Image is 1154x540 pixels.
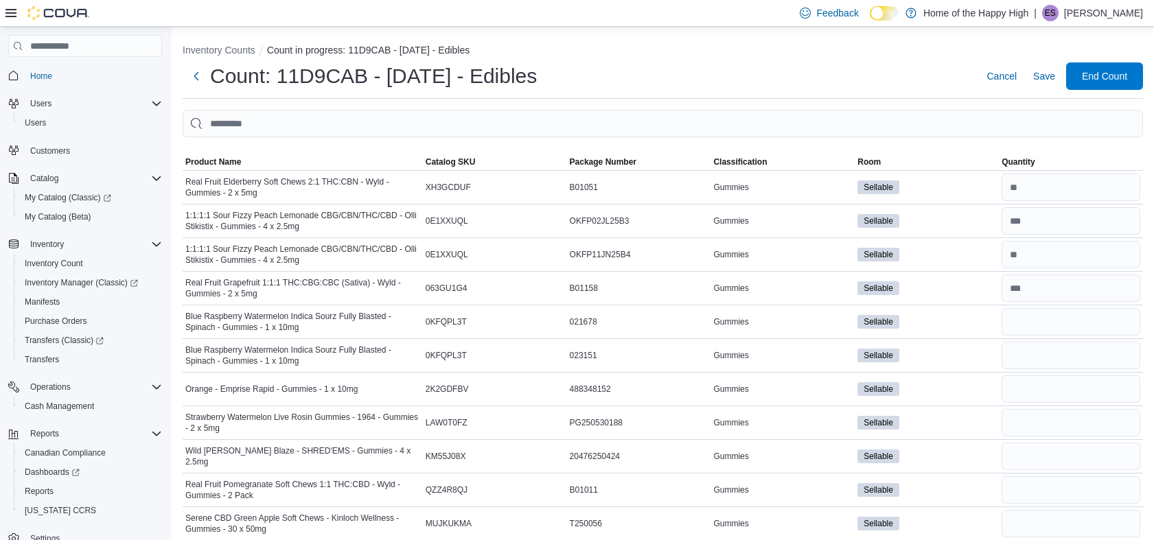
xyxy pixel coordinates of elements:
button: Inventory [25,236,69,253]
span: Gummies [713,384,748,395]
span: Catalog SKU [426,156,476,167]
a: Customers [25,143,76,159]
button: Operations [25,379,76,395]
p: [PERSON_NAME] [1064,5,1143,21]
span: Cancel [986,69,1017,83]
button: Catalog [3,169,168,188]
span: Feedback [816,6,858,20]
button: Users [14,113,168,132]
button: Customers [3,141,168,161]
span: 1:1:1:1 Sour Fizzy Peach Lemonade CBG/CBN/THC/CBD - Olli Stikistix - Gummies - 4 x 2.5mg [185,210,420,232]
span: Sellable [864,215,893,227]
a: Inventory Manager (Classic) [14,273,168,292]
span: Gummies [713,316,748,327]
button: Home [3,65,168,85]
span: Washington CCRS [19,502,162,519]
input: Dark Mode [870,6,899,21]
button: Classification [711,154,855,170]
span: My Catalog (Beta) [19,209,162,225]
button: Reports [25,425,65,442]
span: Reports [30,428,59,439]
span: Sellable [864,349,893,362]
span: Sellable [857,180,899,194]
a: Purchase Orders [19,313,93,329]
span: Product Name [185,156,241,167]
span: Inventory [25,236,162,253]
button: Product Name [183,154,423,170]
span: Room [857,156,881,167]
span: Sellable [864,248,893,261]
span: Sellable [864,282,893,294]
div: OKFP02JL25B3 [567,213,711,229]
span: Gummies [713,215,748,226]
div: B01158 [567,280,711,296]
button: Canadian Compliance [14,443,168,462]
span: Wild [PERSON_NAME] Blaze - SHRED'EMS - Gummies - 4 x 2.5mg [185,445,420,467]
button: Next [183,62,210,90]
span: Inventory Manager (Classic) [19,274,162,291]
a: My Catalog (Beta) [19,209,97,225]
div: PG250530188 [567,414,711,431]
span: End Count [1082,69,1127,83]
div: B01011 [567,482,711,498]
span: Purchase Orders [25,316,87,327]
span: 0E1XXUQL [426,215,468,226]
button: Reports [3,424,168,443]
span: Save [1033,69,1055,83]
button: Users [3,94,168,113]
div: OKFP11JN25B4 [567,246,711,263]
div: 488348152 [567,381,711,397]
span: Transfers (Classic) [19,332,162,349]
span: Sellable [857,214,899,228]
a: Reports [19,483,59,500]
span: Sellable [857,281,899,295]
span: Real Fruit Pomegranate Soft Chews 1:1 THC:CBD - Wyld - Gummies - 2 Pack [185,479,420,501]
button: Users [25,95,57,112]
span: Dashboards [25,467,80,478]
a: My Catalog (Classic) [14,188,168,207]
span: Sellable [857,416,899,430]
button: Cancel [981,62,1022,90]
span: Gummies [713,417,748,428]
div: 021678 [567,314,711,330]
span: Customers [30,145,70,156]
a: Transfers (Classic) [19,332,109,349]
span: Sellable [864,383,893,395]
span: Sellable [864,316,893,328]
a: My Catalog (Classic) [19,189,117,206]
span: Cash Management [25,401,94,412]
button: Manifests [14,292,168,312]
span: 0KFQPL3T [426,350,467,361]
h1: Count: 11D9CAB - [DATE] - Edibles [210,62,537,90]
span: Package Number [570,156,636,167]
span: Reports [25,425,162,442]
span: Catalog [30,173,58,184]
span: Sellable [864,450,893,462]
a: Manifests [19,294,65,310]
button: End Count [1066,62,1143,90]
span: Dashboards [19,464,162,480]
span: Manifests [19,294,162,310]
button: My Catalog (Beta) [14,207,168,226]
span: Cash Management [19,398,162,414]
a: Dashboards [19,464,85,480]
span: Canadian Compliance [25,447,106,458]
a: [US_STATE] CCRS [19,502,102,519]
span: Gummies [713,484,748,495]
span: KM55J08X [426,451,466,462]
span: [US_STATE] CCRS [25,505,96,516]
span: Sellable [864,517,893,530]
p: | [1034,5,1037,21]
span: Real Fruit Elderberry Soft Chews 2:1 THC:CBN - Wyld - Gummies - 2 x 5mg [185,176,420,198]
span: Serene CBD Green Apple Soft Chews - Kinloch Wellness - Gummies - 30 x 50mg [185,513,420,535]
span: Sellable [857,315,899,329]
span: Sellable [857,382,899,396]
span: ES [1045,5,1056,21]
a: Home [25,68,58,84]
div: 20476250424 [567,448,711,465]
button: Package Number [567,154,711,170]
span: Users [30,98,51,109]
span: 0KFQPL3T [426,316,467,327]
span: Purchase Orders [19,313,162,329]
span: Operations [30,381,71,392]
